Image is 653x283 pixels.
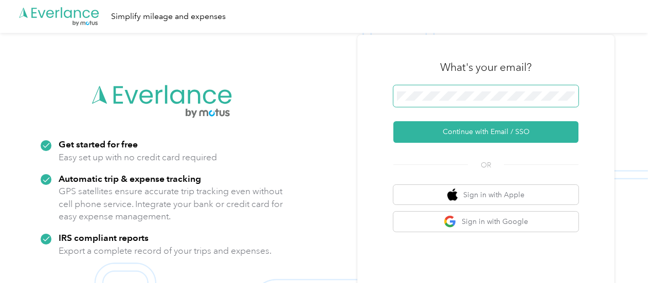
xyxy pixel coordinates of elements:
img: apple logo [447,188,458,201]
strong: Get started for free [59,139,138,149]
p: Easy set up with no credit card required [59,151,217,164]
span: OR [468,160,504,171]
div: Simplify mileage and expenses [111,10,226,23]
strong: IRS compliant reports [59,232,149,243]
button: apple logoSign in with Apple [393,185,578,205]
button: Continue with Email / SSO [393,121,578,143]
h3: What's your email? [440,60,532,74]
p: GPS satellites ensure accurate trip tracking even without cell phone service. Integrate your bank... [59,185,283,223]
img: google logo [444,215,457,228]
p: Export a complete record of your trips and expenses. [59,244,271,257]
strong: Automatic trip & expense tracking [59,173,201,184]
button: google logoSign in with Google [393,212,578,232]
